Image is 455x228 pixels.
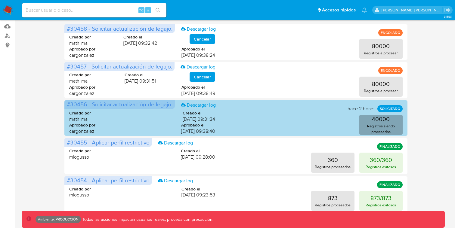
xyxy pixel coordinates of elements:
span: s [147,7,149,13]
p: Todas las acciones impactan usuarios reales, proceda con precaución. [81,217,213,222]
span: ⌥ [139,7,144,13]
button: search-icon [152,6,164,14]
input: Buscar usuario o caso... [22,6,166,14]
a: Notificaciones [362,8,367,13]
span: 3.158.1 [444,14,452,19]
p: miguel.rodriguez@mercadolibre.com.co [382,7,442,13]
p: Ambiente: PRODUCCIÓN [38,218,79,220]
a: Salir [444,7,450,13]
span: Accesos rápidos [322,7,356,13]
